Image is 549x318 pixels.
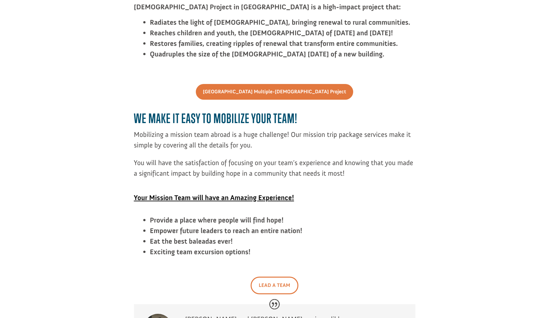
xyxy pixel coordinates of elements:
[12,26,16,30] img: US.png
[196,84,353,100] a: [GEOGRAPHIC_DATA] Multiple-[DEMOGRAPHIC_DATA] Project
[15,20,77,24] strong: Builders International: Foundation
[150,237,233,246] strong: ​Eat the best baleadas ever!
[12,13,17,19] img: emoji partyFace
[91,13,119,24] button: Donate
[251,277,298,294] a: Lead A Team
[17,26,64,30] span: Nixa , [GEOGRAPHIC_DATA]
[134,158,413,178] span: You will have the satisfaction of focusing on your team’s experience and knowing that you made a ...
[134,111,297,126] span: We Make it Easy to Mobilize Your Team!
[134,130,411,149] span: Mobilizing a mission team abroad is a huge challenge! Our mission trip package services make it s...
[150,247,251,256] strong: ​Exciting team excursion options!
[150,50,385,58] b: Quadruples the size of the [DEMOGRAPHIC_DATA] [DATE] of a new building.
[12,20,88,24] div: to
[134,193,294,202] span: Your Mission Team will have an Amazing Experience!
[150,29,393,37] b: Reaches children and youth, the [DEMOGRAPHIC_DATA] of [DATE] and [DATE]!
[150,39,398,48] b: Restores families, creating ripples of renewal that transform entire communities.
[150,18,410,27] b: Radiates the light of [DEMOGRAPHIC_DATA], bringing renewal to rural communities.
[12,6,88,19] div: [PERSON_NAME] donated $100
[134,3,401,11] b: [DEMOGRAPHIC_DATA] Project in [GEOGRAPHIC_DATA] is a high-impact project that:
[150,216,284,224] strong: Provide a place where people will find hope!
[150,226,303,235] strong: Empower future leaders to reach an entire nation!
